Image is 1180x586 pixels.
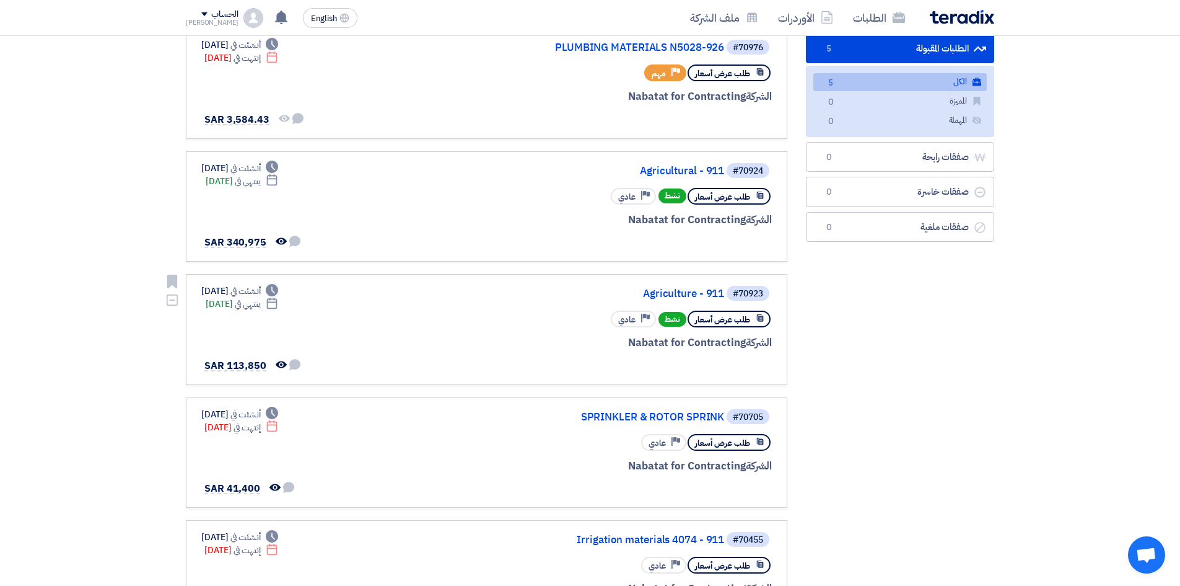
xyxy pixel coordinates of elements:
[695,68,750,79] span: طلب عرض أسعار
[813,73,987,91] a: الكل
[186,19,238,26] div: [PERSON_NAME]
[474,212,772,228] div: Nabatat for Contracting
[806,142,994,172] a: صفقات رابحة0
[821,43,836,55] span: 5
[201,162,278,175] div: [DATE]
[733,43,763,52] div: #70976
[821,186,836,198] span: 0
[806,177,994,207] a: صفقات خاسرة0
[234,421,260,434] span: إنتهت في
[476,412,724,423] a: SPRINKLER & ROTOR SPRINK
[806,33,994,64] a: الطلبات المقبولة5
[680,3,768,32] a: ملف الشركة
[206,298,278,311] div: [DATE]
[476,42,724,53] a: PLUMBING MATERIALS N5028-926
[695,314,750,326] span: طلب عرض أسعار
[234,51,260,64] span: إنتهت في
[813,112,987,130] a: المهملة
[303,8,357,28] button: English
[823,115,838,128] span: 0
[230,408,260,421] span: أنشئت في
[733,536,763,544] div: #70455
[658,312,686,327] span: نشط
[211,9,238,20] div: الحساب
[1128,536,1165,574] a: دردشة مفتوحة
[201,408,278,421] div: [DATE]
[733,290,763,298] div: #70923
[201,38,278,51] div: [DATE]
[733,167,763,175] div: #70924
[204,112,269,127] span: SAR 3,584.43
[243,8,263,28] img: profile_test.png
[230,531,260,544] span: أنشئت في
[746,335,772,350] span: الشركة
[821,221,836,234] span: 0
[823,77,838,90] span: 5
[618,314,636,326] span: عادي
[206,175,278,188] div: [DATE]
[695,191,750,203] span: طلب عرض أسعار
[230,38,260,51] span: أنشئت في
[823,96,838,109] span: 0
[474,458,772,474] div: Nabatat for Contracting
[746,89,772,104] span: الشركة
[230,162,260,175] span: أنشئت في
[235,175,260,188] span: ينتهي في
[649,560,666,572] span: عادي
[476,166,724,177] a: Agricultural - 911
[733,413,763,422] div: #70705
[201,531,278,544] div: [DATE]
[230,285,260,298] span: أنشئت في
[476,288,724,300] a: Agriculture - 911
[204,358,266,373] span: SAR 113,850
[695,560,750,572] span: طلب عرض أسعار
[204,235,266,250] span: SAR 340,975
[746,458,772,474] span: الشركة
[813,92,987,110] a: المميزة
[821,151,836,164] span: 0
[695,437,750,449] span: طلب عرض أسعار
[235,298,260,311] span: ينتهي في
[649,437,666,449] span: عادي
[806,212,994,242] a: صفقات ملغية0
[476,535,724,546] a: Irrigation materials 4074 - 911
[474,89,772,105] div: Nabatat for Contracting
[843,3,915,32] a: الطلبات
[658,189,686,203] span: نشط
[652,68,666,79] span: مهم
[204,544,278,557] div: [DATE]
[474,335,772,351] div: Nabatat for Contracting
[618,191,636,203] span: عادي
[204,51,278,64] div: [DATE]
[311,14,337,23] span: English
[930,10,994,24] img: Teradix logo
[234,544,260,557] span: إنتهت في
[204,421,278,434] div: [DATE]
[746,212,772,228] span: الشركة
[204,481,260,496] span: SAR 41,400
[768,3,843,32] a: الأوردرات
[201,285,278,298] div: [DATE]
